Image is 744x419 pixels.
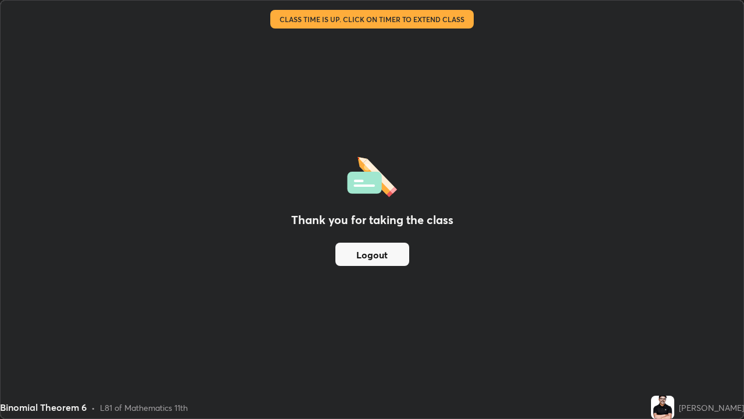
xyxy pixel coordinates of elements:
img: offlineFeedback.1438e8b3.svg [347,153,397,197]
div: • [91,402,95,414]
img: 83de30cf319e457290fb9ba58134f690.jpg [651,396,674,419]
div: [PERSON_NAME] [679,402,744,414]
div: L81 of Mathematics 11th [100,402,188,414]
button: Logout [335,243,409,266]
h2: Thank you for taking the class [291,211,453,229]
